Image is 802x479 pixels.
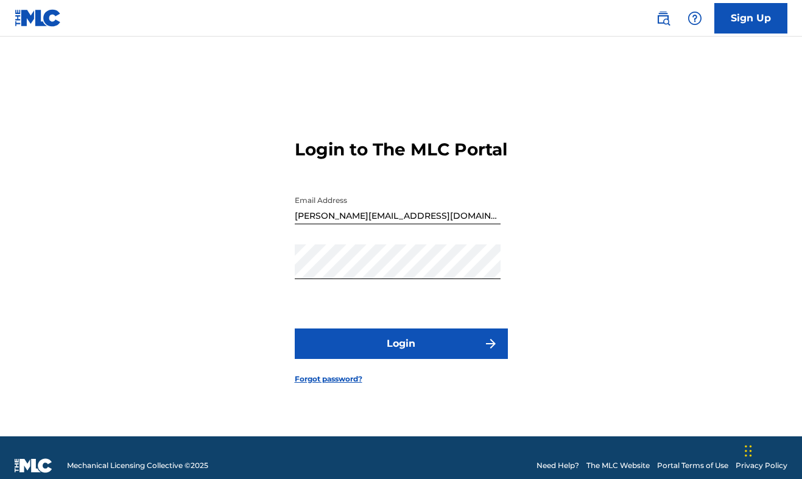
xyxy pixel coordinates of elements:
[714,3,787,34] a: Sign Up
[657,460,728,471] a: Portal Terms of Use
[15,458,52,473] img: logo
[683,6,707,30] div: Help
[745,433,752,469] div: Drag
[295,139,507,160] h3: Login to The MLC Portal
[736,460,787,471] a: Privacy Policy
[651,6,675,30] a: Public Search
[656,11,670,26] img: search
[688,11,702,26] img: help
[15,9,62,27] img: MLC Logo
[586,460,650,471] a: The MLC Website
[484,336,498,351] img: f7272a7cc735f4ea7f67.svg
[295,374,362,385] a: Forgot password?
[295,328,508,359] button: Login
[536,460,579,471] a: Need Help?
[741,420,802,479] iframe: Chat Widget
[67,460,208,471] span: Mechanical Licensing Collective © 2025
